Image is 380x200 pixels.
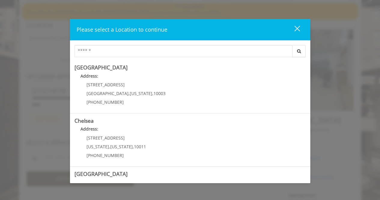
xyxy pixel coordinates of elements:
span: [US_STATE] [87,144,109,149]
b: Chelsea [74,117,94,124]
span: [STREET_ADDRESS] [87,82,125,88]
div: Center Select [74,45,306,60]
i: Search button [296,49,302,53]
span: [US_STATE] [130,91,152,96]
b: Address: [81,126,98,132]
input: Search Center [74,45,293,57]
span: 10011 [134,144,146,149]
span: , [129,91,130,96]
span: [US_STATE] [110,144,133,149]
span: [GEOGRAPHIC_DATA] [87,91,129,96]
b: Address: [81,179,98,185]
span: [STREET_ADDRESS] [87,135,125,141]
b: [GEOGRAPHIC_DATA] [74,64,128,71]
span: [PHONE_NUMBER] [87,152,124,158]
span: 10003 [154,91,166,96]
div: close dialog [287,25,299,34]
span: [PHONE_NUMBER] [87,99,124,105]
span: , [152,91,154,96]
b: [GEOGRAPHIC_DATA] [74,170,128,177]
button: close dialog [283,23,304,36]
b: Address: [81,73,98,79]
span: Please select a Location to continue [77,26,167,33]
span: , [109,144,110,149]
span: , [133,144,134,149]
